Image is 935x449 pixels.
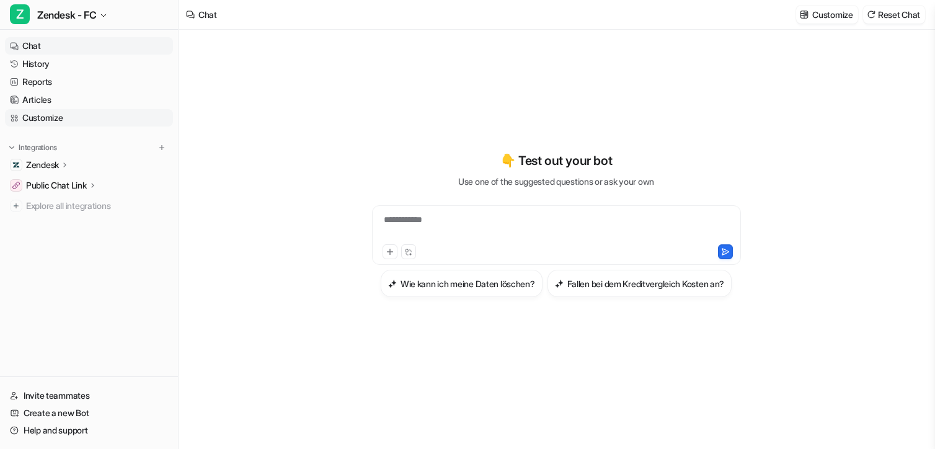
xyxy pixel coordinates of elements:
p: Customize [812,8,853,21]
img: expand menu [7,143,16,152]
a: Reports [5,73,173,91]
p: Zendesk [26,159,59,171]
button: Customize [796,6,857,24]
button: Reset Chat [863,6,925,24]
span: Z [10,4,30,24]
a: Explore all integrations [5,197,173,215]
img: explore all integrations [10,200,22,212]
img: reset [867,10,875,19]
img: Wie kann ich meine Daten löschen? [388,279,397,288]
img: menu_add.svg [157,143,166,152]
a: Help and support [5,422,173,439]
p: Public Chat Link [26,179,87,192]
img: customize [800,10,809,19]
button: Fallen bei dem Kreditvergleich Kosten an?Fallen bei dem Kreditvergleich Kosten an? [547,270,732,297]
a: Create a new Bot [5,404,173,422]
h3: Fallen bei dem Kreditvergleich Kosten an? [567,277,725,290]
a: Customize [5,109,173,127]
span: Zendesk - FC [37,6,96,24]
p: Integrations [19,143,57,153]
p: Use one of the suggested questions or ask your own [458,175,654,188]
button: Integrations [5,141,61,154]
img: Public Chat Link [12,182,20,189]
a: History [5,55,173,73]
a: Articles [5,91,173,109]
a: Invite teammates [5,387,173,404]
img: Fallen bei dem Kreditvergleich Kosten an? [555,279,564,288]
h3: Wie kann ich meine Daten löschen? [401,277,535,290]
a: Chat [5,37,173,55]
button: Wie kann ich meine Daten löschen?Wie kann ich meine Daten löschen? [381,270,543,297]
img: Zendesk [12,161,20,169]
div: Chat [198,8,217,21]
p: 👇 Test out your bot [500,151,612,170]
span: Explore all integrations [26,196,168,216]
